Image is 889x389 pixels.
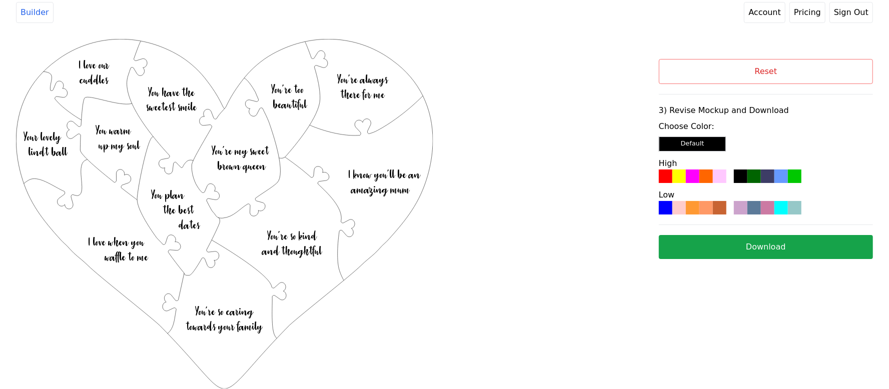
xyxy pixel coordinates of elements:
text: You plan [151,187,185,202]
text: the best [163,202,194,217]
label: Choose Color: [659,120,873,132]
small: Default [681,139,704,147]
text: sweetest smile [146,99,197,115]
text: Your lovely [24,129,62,144]
text: You have the [148,84,195,100]
text: You're so caring [195,304,254,319]
text: up my soul [99,137,141,153]
text: You're too [271,81,304,97]
text: waffle to me [105,249,149,264]
label: High [659,158,677,168]
text: dates [179,217,201,232]
label: Low [659,190,675,199]
button: Sign Out [829,2,873,23]
a: Account [744,2,785,23]
text: I love our [79,57,110,72]
a: Builder [16,2,54,23]
text: amazing mum [351,181,411,197]
text: You're always [338,71,389,87]
text: You warm [96,122,132,138]
text: You're so kind [268,228,318,244]
button: Reset [659,59,873,84]
a: Pricing [789,2,825,23]
label: 3) Revise Mockup and Download [659,104,873,116]
text: and thoughtful [262,243,323,259]
text: beautiful [273,96,308,112]
text: I know you'll be an [349,166,421,182]
text: I love when you [88,234,145,249]
text: You're my sweet [212,143,270,158]
text: there for me [340,86,385,102]
text: lindt ball [29,144,68,159]
button: Download [659,235,873,259]
text: brown queen [217,158,266,173]
text: cuddles [80,72,109,87]
text: towards your family [186,319,263,334]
